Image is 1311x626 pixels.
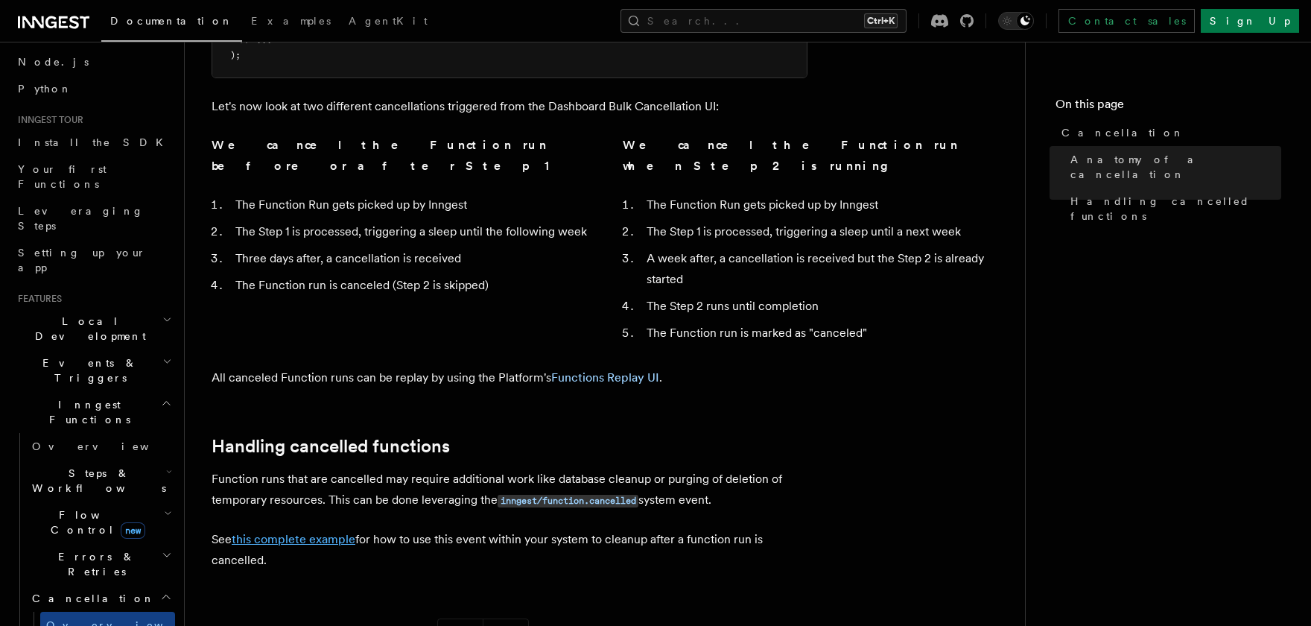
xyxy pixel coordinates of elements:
button: Flow Controlnew [26,502,175,543]
a: Contact sales [1058,9,1195,33]
p: All canceled Function runs can be replay by using the Platform's . [212,367,807,388]
p: Function runs that are cancelled may require additional work like database cleanup or purging of ... [212,469,807,511]
a: Examples [242,4,340,40]
kbd: Ctrl+K [864,13,898,28]
li: The Function run is marked as "canceled" [642,323,998,344]
button: Events & Triggers [12,350,175,391]
li: Three days after, a cancellation is received [231,248,587,269]
span: ); [230,50,241,60]
span: Python [18,83,72,95]
a: Cancellation [1056,119,1281,146]
li: The Function run is canceled (Step 2 is skipped) [231,275,587,296]
span: Your first Functions [18,163,107,190]
button: Steps & Workflows [26,460,175,502]
span: Inngest tour [12,114,83,126]
button: Local Development [12,308,175,350]
a: Anatomy of a cancellation [1064,146,1281,188]
span: Leveraging Steps [18,205,144,232]
span: Overview [32,440,185,452]
span: Steps & Workflows [26,466,166,496]
a: Overview [26,433,175,460]
a: Python [12,75,175,102]
span: new [121,522,145,539]
a: Handling cancelled functions [1064,188,1281,230]
a: Install the SDK [12,129,175,156]
button: Errors & Retries [26,543,175,585]
span: Anatomy of a cancellation [1070,152,1281,182]
p: Let's now look at two different cancellations triggered from the Dashboard Bulk Cancellation UI: [212,96,807,117]
li: A week after, a cancellation is received but the Step 2 is already started [642,248,998,290]
button: Inngest Functions [12,391,175,433]
span: Install the SDK [18,136,172,148]
span: Errors & Retries [26,549,162,579]
a: Documentation [101,4,242,42]
a: AgentKit [340,4,437,40]
span: Local Development [12,314,162,344]
p: See for how to use this event within your system to cleanup after a function run is cancelled. [212,529,807,571]
span: Inngest Functions [12,397,161,427]
li: The Step 1 is processed, triggering a sleep until the following week [231,221,587,242]
span: Handling cancelled functions [1070,194,1281,224]
a: Setting up your app [12,239,175,281]
span: Examples [251,15,331,27]
a: Sign Up [1201,9,1299,33]
a: Node.js [12,48,175,75]
button: Toggle dark mode [998,12,1034,30]
button: Search...Ctrl+K [620,9,907,33]
a: this complete example [232,532,355,546]
span: Features [12,293,62,305]
li: The Function Run gets picked up by Inngest [231,195,587,215]
span: AgentKit [349,15,428,27]
code: inngest/function.cancelled [498,495,638,508]
strong: We cancel the Function run before or after Step 1 [212,138,550,173]
span: Events & Triggers [12,355,162,385]
span: Flow Control [26,508,164,537]
span: Cancellation [1061,125,1184,140]
a: inngest/function.cancelled [498,493,638,507]
button: Cancellation [26,585,175,612]
a: Your first Functions [12,156,175,197]
span: Cancellation [26,591,155,606]
strong: We cancel the Function run when Step 2 is running [623,138,959,173]
span: Setting up your app [18,247,146,274]
li: The Function Run gets picked up by Inngest [642,195,998,215]
a: Functions Replay UI [551,370,659,385]
li: The Step 2 runs until completion [642,296,998,317]
span: Node.js [18,56,89,68]
li: The Step 1 is processed, triggering a sleep until a next week [642,221,998,242]
a: Leveraging Steps [12,197,175,239]
h4: On this page [1056,95,1281,119]
span: Documentation [110,15,233,27]
a: Handling cancelled functions [212,436,450,457]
